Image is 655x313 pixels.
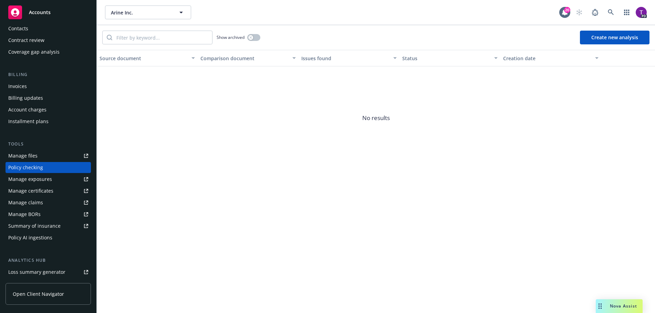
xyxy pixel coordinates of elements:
div: Contacts [8,23,28,34]
a: Report a Bug [588,6,602,19]
button: Status [399,50,500,66]
div: Creation date [503,55,591,62]
div: Loss summary generator [8,267,65,278]
div: Account charges [8,104,46,115]
span: Open Client Navigator [13,290,64,298]
div: Installment plans [8,116,49,127]
div: Tools [6,141,91,148]
a: Manage exposures [6,174,91,185]
a: Manage BORs [6,209,91,220]
span: Show archived [217,34,245,40]
div: Billing updates [8,93,43,104]
div: Drag to move [596,299,604,313]
input: Filter by keyword... [112,31,212,44]
a: Billing updates [6,93,91,104]
div: Contract review [8,35,44,46]
div: Billing [6,71,91,78]
button: Nova Assist [596,299,643,313]
a: Invoices [6,81,91,92]
span: Nova Assist [610,303,637,309]
a: Contract review [6,35,91,46]
div: Analytics hub [6,257,91,264]
div: Invoices [8,81,27,92]
svg: Search [107,35,112,40]
button: Create new analysis [580,31,649,44]
a: Coverage gap analysis [6,46,91,57]
div: Manage BORs [8,209,41,220]
div: Summary of insurance [8,220,61,231]
div: Policy checking [8,162,43,173]
a: Policy AI ingestions [6,232,91,243]
div: Status [402,55,490,62]
div: Policy AI ingestions [8,232,52,243]
a: Manage claims [6,197,91,208]
div: Manage files [8,150,38,161]
div: Manage certificates [8,185,53,196]
button: Comparison document [198,50,299,66]
a: Manage certificates [6,185,91,196]
div: Comparison document [200,55,288,62]
div: Coverage gap analysis [8,46,60,57]
button: Arine Inc. [105,6,191,19]
a: Installment plans [6,116,91,127]
button: Issues found [299,50,399,66]
a: Switch app [620,6,634,19]
a: Manage files [6,150,91,161]
a: Contacts [6,23,91,34]
div: 20 [564,7,570,13]
div: Manage exposures [8,174,52,185]
span: Arine Inc. [111,9,170,16]
div: Issues found [301,55,389,62]
span: No results [97,66,655,170]
a: Accounts [6,3,91,22]
a: Search [604,6,618,19]
img: photo [636,7,647,18]
a: Account charges [6,104,91,115]
a: Loss summary generator [6,267,91,278]
a: Policy checking [6,162,91,173]
div: Manage claims [8,197,43,208]
a: Summary of insurance [6,220,91,231]
a: Start snowing [572,6,586,19]
span: Accounts [29,10,51,15]
button: Creation date [500,50,601,66]
div: Source document [100,55,187,62]
button: Source document [97,50,198,66]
